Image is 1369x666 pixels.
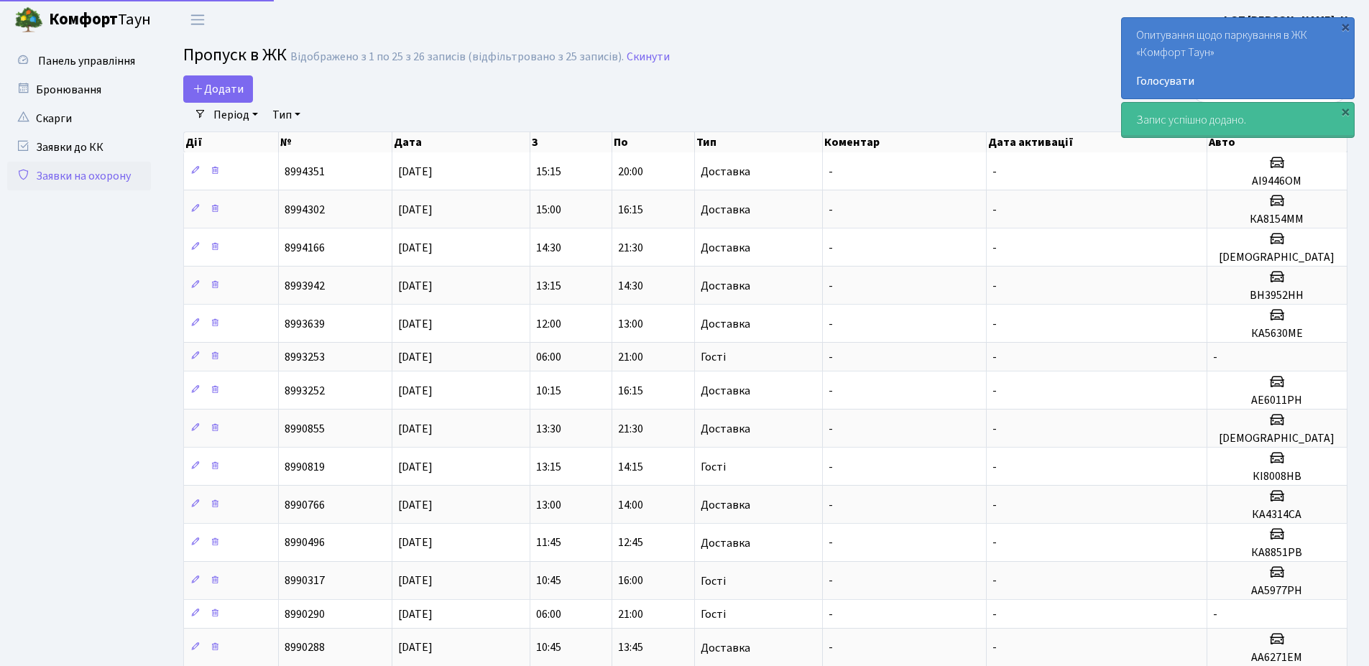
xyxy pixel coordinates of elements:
span: 21:00 [618,349,643,365]
span: Пропуск в ЖК [183,42,287,68]
th: № [279,132,392,152]
span: - [992,459,997,475]
span: [DATE] [398,240,433,256]
span: Таун [49,8,151,32]
span: [DATE] [398,316,433,332]
span: [DATE] [398,640,433,656]
span: - [829,497,833,513]
span: 8993253 [285,349,325,365]
span: 10:45 [536,640,561,656]
a: Голосувати [1136,73,1340,90]
span: 21:30 [618,240,643,256]
span: - [992,606,997,622]
span: - [829,640,833,656]
h5: КІ8008НВ [1213,470,1341,484]
span: 8993252 [285,383,325,399]
span: 14:30 [618,278,643,294]
span: Доставка [701,385,750,397]
span: - [992,421,997,437]
a: Бронювання [7,75,151,104]
span: Доставка [701,204,750,216]
span: - [829,316,833,332]
div: Відображено з 1 по 25 з 26 записів (відфільтровано з 25 записів). [290,50,624,64]
th: Авто [1207,132,1347,152]
span: [DATE] [398,349,433,365]
span: 8990496 [285,535,325,551]
span: 8994351 [285,164,325,180]
span: Доставка [701,642,750,654]
span: 21:30 [618,421,643,437]
span: 06:00 [536,349,561,365]
span: 13:15 [536,459,561,475]
span: - [992,640,997,656]
div: × [1338,104,1352,119]
h5: АІ9446ОМ [1213,175,1341,188]
span: 8990317 [285,573,325,589]
span: 15:15 [536,164,561,180]
span: 21:00 [618,606,643,622]
span: 8990288 [285,640,325,656]
b: ФОП [PERSON_NAME]. Н. [1221,12,1352,28]
span: Гості [701,575,726,587]
span: - [829,240,833,256]
span: - [992,349,997,365]
a: Заявки до КК [7,133,151,162]
span: 10:45 [536,573,561,589]
span: 14:00 [618,497,643,513]
span: 8994166 [285,240,325,256]
span: [DATE] [398,459,433,475]
span: [DATE] [398,497,433,513]
span: 14:30 [536,240,561,256]
span: 16:00 [618,573,643,589]
span: - [829,202,833,218]
a: Заявки на охорону [7,162,151,190]
span: 13:15 [536,278,561,294]
th: Тип [695,132,823,152]
span: - [829,606,833,622]
span: [DATE] [398,535,433,551]
h5: КА8851РВ [1213,546,1341,560]
span: [DATE] [398,202,433,218]
span: - [992,573,997,589]
h5: АЕ6011РН [1213,394,1341,407]
div: Запис успішно додано. [1122,103,1354,137]
span: - [992,202,997,218]
h5: КА5630МЕ [1213,327,1341,341]
h5: КА4314СА [1213,508,1341,522]
span: [DATE] [398,421,433,437]
a: Тип [267,103,306,127]
span: - [829,164,833,180]
span: 14:15 [618,459,643,475]
h5: АА6271ЕМ [1213,651,1341,665]
span: - [992,278,997,294]
span: 13:00 [618,316,643,332]
th: Коментар [823,132,987,152]
span: 12:00 [536,316,561,332]
a: Додати [183,75,253,103]
span: [DATE] [398,606,433,622]
span: 15:00 [536,202,561,218]
b: Комфорт [49,8,118,31]
span: Доставка [701,280,750,292]
a: Період [208,103,264,127]
span: 8990855 [285,421,325,437]
span: 13:00 [536,497,561,513]
div: Опитування щодо паркування в ЖК «Комфорт Таун» [1122,18,1354,98]
img: logo.png [14,6,43,34]
span: - [992,383,997,399]
span: - [829,421,833,437]
a: Скинути [627,50,670,64]
span: - [1213,349,1217,365]
span: Доставка [701,499,750,511]
span: Доставка [701,242,750,254]
span: 8990290 [285,606,325,622]
a: Панель управління [7,47,151,75]
span: Панель управління [38,53,135,69]
span: 12:45 [618,535,643,551]
span: - [992,316,997,332]
span: [DATE] [398,278,433,294]
span: 11:45 [536,535,561,551]
span: 13:45 [618,640,643,656]
button: Переключити навігацію [180,8,216,32]
span: - [992,497,997,513]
